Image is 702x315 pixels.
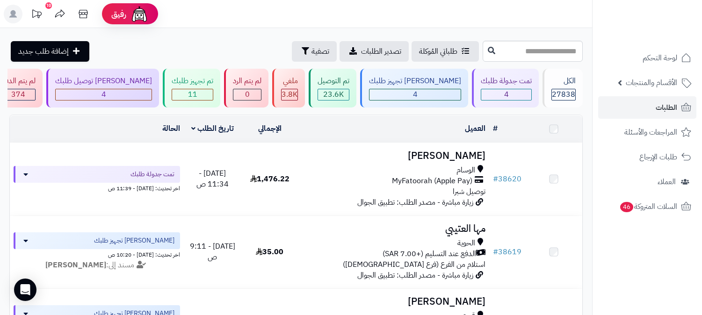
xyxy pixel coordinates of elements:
div: لم يتم الدفع [1,76,36,86]
span: تمت جدولة طلبك [130,170,174,179]
a: العميل [465,123,485,134]
a: الحالة [162,123,180,134]
a: الطلبات [598,96,696,119]
div: 10 [45,2,52,9]
span: تصفية [311,46,329,57]
a: تاريخ الطلب [191,123,234,134]
span: 4 [504,89,509,100]
a: تصدير الطلبات [340,41,409,62]
span: 46 [620,202,633,212]
img: ai-face.png [130,5,149,23]
span: الأقسام والمنتجات [626,76,677,89]
span: طلباتي المُوكلة [419,46,457,57]
div: 3845 [282,89,297,100]
span: زيارة مباشرة - مصدر الطلب: تطبيق الجوال [357,197,473,208]
span: العملاء [658,175,676,188]
div: مسند إلى: [7,260,187,271]
a: #38620 [493,173,521,185]
a: طلباتي المُوكلة [412,41,479,62]
span: 0 [245,89,250,100]
h3: [PERSON_NAME] [302,296,485,307]
a: تمت جدولة طلبك 4 [470,69,541,107]
span: 3.8K [282,89,297,100]
button: تصفية [292,41,337,62]
div: ملغي [281,76,298,86]
div: تم تجهيز طلبك [172,76,213,86]
h3: [PERSON_NAME] [302,150,485,161]
a: تحديثات المنصة [25,5,48,26]
div: 4 [481,89,531,100]
div: اخر تحديث: [DATE] - 10:20 ص [14,249,180,259]
span: الطلبات [656,101,677,114]
span: إضافة طلب جديد [18,46,69,57]
a: الكل27838 [541,69,585,107]
strong: [PERSON_NAME] [45,259,106,271]
span: # [493,246,498,258]
div: [PERSON_NAME] توصيل طلبك [55,76,152,86]
div: الكل [551,76,576,86]
a: إضافة طلب جديد [11,41,89,62]
span: 374 [11,89,25,100]
span: رفيق [111,8,126,20]
span: [DATE] - 9:11 ص [190,241,235,263]
a: تم التوصيل 23.6K [307,69,358,107]
span: المراجعات والأسئلة [624,126,677,139]
a: المراجعات والأسئلة [598,121,696,143]
a: الإجمالي [258,123,282,134]
div: تمت جدولة طلبك [481,76,532,86]
span: # [493,173,498,185]
a: السلات المتروكة46 [598,195,696,218]
span: زيارة مباشرة - مصدر الطلب: تطبيق الجوال [357,270,473,281]
span: طلبات الإرجاع [639,150,677,164]
a: تم تجهيز طلبك 11 [161,69,222,107]
div: 4 [56,89,152,100]
span: الدفع عند التسليم (+7.00 SAR) [383,249,476,259]
a: طلبات الإرجاع [598,146,696,168]
div: Open Intercom Messenger [14,279,36,301]
div: 374 [1,89,35,100]
span: لوحة التحكم [643,51,677,64]
span: الحوية [457,238,475,249]
span: [DATE] - 11:34 ص [196,168,229,190]
span: تصدير الطلبات [361,46,401,57]
span: 23.6K [323,89,344,100]
a: #38619 [493,246,521,258]
span: 1,476.22 [250,173,289,185]
span: 4 [101,89,106,100]
span: MyFatoorah (Apple Pay) [392,176,472,186]
a: [PERSON_NAME] توصيل طلبك 4 [44,69,161,107]
a: لوحة التحكم [598,47,696,69]
span: الوسام [456,165,475,176]
span: استلام من الفرع (فرع [DEMOGRAPHIC_DATA]) [343,259,485,270]
img: logo-2.png [638,26,693,46]
a: [PERSON_NAME] تجهيز طلبك 4 [358,69,470,107]
div: تم التوصيل [318,76,349,86]
div: اخر تحديث: [DATE] - 11:39 ص [14,183,180,193]
div: 4 [369,89,461,100]
div: لم يتم الرد [233,76,261,86]
a: لم يتم الرد 0 [222,69,270,107]
a: ملغي 3.8K [270,69,307,107]
span: توصيل شبرا [453,186,485,197]
span: [PERSON_NAME] تجهيز طلبك [94,236,174,245]
div: 0 [233,89,261,100]
span: 35.00 [256,246,283,258]
span: 27838 [552,89,575,100]
a: # [493,123,498,134]
span: 11 [188,89,197,100]
div: [PERSON_NAME] تجهيز طلبك [369,76,461,86]
span: السلات المتروكة [619,200,677,213]
span: 4 [413,89,418,100]
a: العملاء [598,171,696,193]
h3: مها العتيبي [302,223,485,234]
div: 23596 [318,89,349,100]
div: 11 [172,89,213,100]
